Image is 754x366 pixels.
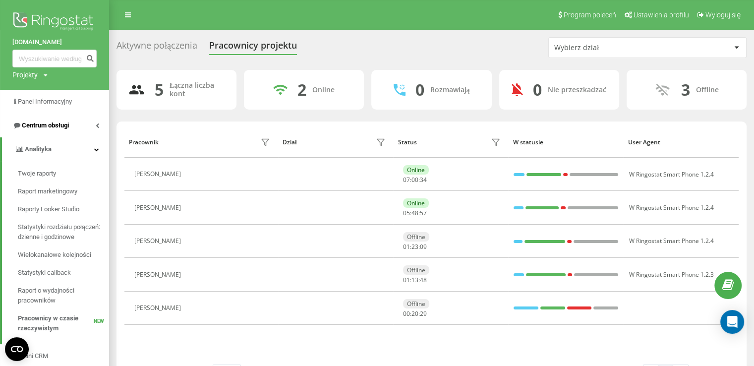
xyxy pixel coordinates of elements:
[403,209,410,217] span: 05
[411,243,418,251] span: 23
[403,265,429,275] div: Offline
[705,11,741,19] span: Wyloguj się
[18,200,109,218] a: Raporty Looker Studio
[18,309,109,337] a: Pracownicy w czasie rzeczywistymNEW
[170,81,225,98] div: Łączna liczba kont
[554,44,673,52] div: Wybierz dział
[21,352,48,360] span: Mini CRM
[18,165,109,183] a: Twoje raporty
[681,80,690,99] div: 3
[403,277,427,284] div: : :
[403,165,429,175] div: Online
[398,139,416,146] div: Status
[403,299,429,308] div: Offline
[134,271,183,278] div: [PERSON_NAME]
[411,276,418,284] span: 13
[18,282,109,309] a: Raport o wydajności pracowników
[403,176,410,184] span: 07
[628,139,734,146] div: User Agent
[403,210,427,217] div: : :
[134,204,183,211] div: [PERSON_NAME]
[634,11,689,19] span: Ustawienia profilu
[18,250,91,260] span: Wielokanałowe kolejności
[12,10,97,35] img: Ringostat logo
[403,310,427,317] div: : :
[18,222,104,242] span: Statystyki rozdziału połączeń: dzienne i godzinowe
[696,86,718,94] div: Offline
[513,139,619,146] div: W statusie
[18,246,109,264] a: Wielokanałowe kolejności
[420,243,427,251] span: 09
[403,198,429,208] div: Online
[403,276,410,284] span: 01
[411,176,418,184] span: 00
[18,286,104,305] span: Raport o wydajności pracowników
[548,86,606,94] div: Nie przeszkadzać
[155,80,164,99] div: 5
[403,232,429,242] div: Offline
[420,176,427,184] span: 34
[209,40,297,56] div: Pracownicy projektu
[629,270,714,279] span: W Ringostat Smart Phone 1.2.3
[129,139,159,146] div: Pracownik
[5,337,29,361] button: Open CMP widget
[403,243,410,251] span: 01
[720,310,744,334] div: Open Intercom Messenger
[403,177,427,183] div: : :
[415,80,424,99] div: 0
[18,218,109,246] a: Statystyki rozdziału połączeń: dzienne i godzinowe
[430,86,470,94] div: Rozmawiają
[25,145,52,153] span: Analityka
[18,264,109,282] a: Statystyki callback
[18,186,77,196] span: Raport marketingowy
[403,309,410,318] span: 00
[403,244,427,250] div: : :
[18,169,56,179] span: Twoje raporty
[533,80,542,99] div: 0
[312,86,335,94] div: Online
[18,268,71,278] span: Statystyki callback
[411,309,418,318] span: 20
[420,209,427,217] span: 57
[564,11,616,19] span: Program poleceń
[134,171,183,178] div: [PERSON_NAME]
[134,238,183,244] div: [PERSON_NAME]
[420,276,427,284] span: 48
[18,98,72,105] span: Panel Informacyjny
[116,40,197,56] div: Aktywne połączenia
[22,122,69,129] span: Centrum obsługi
[12,37,97,47] a: [DOMAIN_NAME]
[629,237,714,245] span: W Ringostat Smart Phone 1.2.4
[2,137,109,161] a: Analityka
[18,183,109,200] a: Raport marketingowy
[297,80,306,99] div: 2
[18,313,94,333] span: Pracownicy w czasie rzeczywistym
[12,70,38,80] div: Projekty
[629,170,714,179] span: W Ringostat Smart Phone 1.2.4
[283,139,296,146] div: Dział
[18,204,79,214] span: Raporty Looker Studio
[420,309,427,318] span: 29
[134,305,183,311] div: [PERSON_NAME]
[12,50,97,67] input: Wyszukiwanie według numeru
[411,209,418,217] span: 48
[629,203,714,212] span: W Ringostat Smart Phone 1.2.4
